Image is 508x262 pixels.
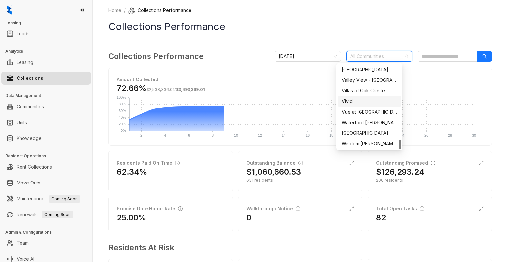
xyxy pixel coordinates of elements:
div: Walkthrough Notice [246,205,300,212]
a: Communities [17,100,44,113]
text: 40% [119,115,126,119]
div: Promise Date Honor Rate [117,205,183,212]
span: info-circle [298,161,303,165]
text: 0% [121,129,126,132]
span: info-circle [431,161,435,165]
span: search [482,54,487,59]
span: info-circle [175,161,180,165]
div: Villas of Oak Creste [338,85,401,96]
span: Coming Soon [49,195,80,203]
span: / [147,87,205,92]
text: 26 [424,133,428,137]
h2: 82 [376,212,386,223]
h3: Leasing [5,20,92,26]
div: Vivid [342,98,397,105]
div: Wisdom [PERSON_NAME] [342,140,397,147]
span: $3,493,369.01 [176,87,205,92]
h3: Collections Performance [108,50,204,62]
h2: 62.34% [117,167,147,177]
li: Communities [1,100,91,113]
span: expand-alt [349,160,354,166]
text: 60% [119,109,126,113]
div: 631 residents [246,177,354,183]
li: Renewals [1,208,91,221]
a: Team [17,236,29,250]
h3: Admin & Configurations [5,229,92,235]
text: 30 [472,133,476,137]
text: 24 [401,133,404,137]
span: September 2025 [279,51,337,61]
div: Total Open Tasks [376,205,424,212]
a: Knowledge [17,132,42,145]
h2: 0 [246,212,251,223]
div: [GEOGRAPHIC_DATA] [342,130,397,137]
li: Units [1,116,91,129]
text: 4 [164,133,166,137]
div: Waterford [PERSON_NAME] [342,119,397,126]
li: Move Outs [1,176,91,189]
span: info-circle [178,206,183,211]
div: [GEOGRAPHIC_DATA] [342,66,397,73]
span: Coming Soon [42,211,73,218]
h2: $126,293.24 [376,167,424,177]
img: logo [7,5,12,15]
span: info-circle [420,206,424,211]
a: Move Outs [17,176,40,189]
li: Leasing [1,56,91,69]
h1: Collections Performance [108,19,492,34]
text: 8 [212,133,214,137]
div: Wisdom Woods [338,138,401,149]
div: Vivid [338,96,401,107]
div: Valley View - [GEOGRAPHIC_DATA] [342,77,397,84]
text: 12 [258,133,262,137]
text: 28 [448,133,452,137]
div: Vue at Sonoma Verde [338,107,401,117]
h2: 25.00% [117,212,146,223]
div: 200 residents [376,177,484,183]
div: Waterside Oaks Apartments [338,128,401,138]
li: Rent Collections [1,160,91,174]
div: Vue at [GEOGRAPHIC_DATA] [342,108,397,116]
h3: Residents At Risk [108,242,487,254]
strong: Amount Collected [117,77,158,82]
span: expand-alt [349,206,354,211]
a: Rent Collections [17,160,52,174]
div: Villas of Oak Creste [342,87,397,94]
li: Team [1,236,91,250]
li: Maintenance [1,192,91,205]
div: Outstanding Promised [376,159,435,167]
div: Uptown Heights [338,64,401,75]
li: / [124,7,126,14]
text: 2 [140,133,142,137]
div: Valley View - DFW [338,75,401,85]
a: Units [17,116,27,129]
text: 20% [119,122,126,126]
span: expand-alt [479,206,484,211]
li: Collections Performance [128,7,191,14]
text: 80% [119,102,126,106]
span: info-circle [296,206,300,211]
li: Collections [1,72,91,85]
h3: Data Management [5,93,92,99]
a: Leads [17,27,30,40]
h3: 72.66% [117,83,205,94]
div: Outstanding Balance [246,159,303,167]
a: Collections [17,72,43,85]
h3: Analytics [5,48,92,54]
a: Leasing [17,56,33,69]
text: 100% [117,95,126,99]
div: Waterford Glen [338,117,401,128]
h2: $1,060,660.53 [246,167,301,177]
div: Residents Paid On Time [117,159,180,167]
text: 14 [282,133,286,137]
text: 18 [329,133,333,137]
text: 10 [234,133,238,137]
a: Home [107,7,123,14]
text: 6 [188,133,190,137]
li: Knowledge [1,132,91,145]
span: expand-alt [479,160,484,166]
text: 16 [306,133,310,137]
h3: Resident Operations [5,153,92,159]
a: RenewalsComing Soon [17,208,73,221]
li: Leads [1,27,91,40]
